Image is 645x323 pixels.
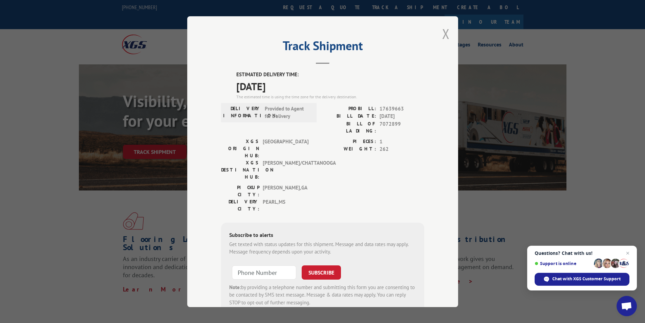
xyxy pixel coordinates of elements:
[221,159,259,180] label: XGS DESTINATION HUB:
[624,249,632,257] span: Close chat
[232,265,296,279] input: Phone Number
[236,94,424,100] div: The estimated time is using the time zone for the delivery destination.
[535,261,592,266] span: Support is online
[229,283,416,306] div: by providing a telephone number and submitting this form you are consenting to be contacted by SM...
[302,265,341,279] button: SUBSCRIBE
[323,120,376,134] label: BILL OF LADING:
[380,105,424,113] span: 17639663
[263,184,308,198] span: [PERSON_NAME] , GA
[263,138,308,159] span: [GEOGRAPHIC_DATA]
[229,240,416,256] div: Get texted with status updates for this shipment. Message and data rates may apply. Message frequ...
[380,120,424,134] span: 7072899
[221,41,424,54] h2: Track Shipment
[380,138,424,145] span: 1
[265,105,310,120] span: Provided to Agent for Delivery
[617,296,637,316] div: Open chat
[535,250,629,256] span: Questions? Chat with us!
[323,138,376,145] label: PIECES:
[380,113,424,120] span: [DATE]
[263,159,308,180] span: [PERSON_NAME]/CHATTANOOGA
[380,145,424,153] span: 262
[323,145,376,153] label: WEIGHT:
[221,184,259,198] label: PICKUP CITY:
[323,113,376,120] label: BILL DATE:
[552,276,621,282] span: Chat with XGS Customer Support
[221,198,259,212] label: DELIVERY CITY:
[263,198,308,212] span: PEARL , MS
[223,105,261,120] label: DELIVERY INFORMATION:
[236,78,424,94] span: [DATE]
[236,71,424,79] label: ESTIMATED DELIVERY TIME:
[323,105,376,113] label: PROBILL:
[229,284,241,290] strong: Note:
[229,230,416,240] div: Subscribe to alerts
[442,25,450,43] button: Close modal
[221,138,259,159] label: XGS ORIGIN HUB:
[535,273,629,286] div: Chat with XGS Customer Support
